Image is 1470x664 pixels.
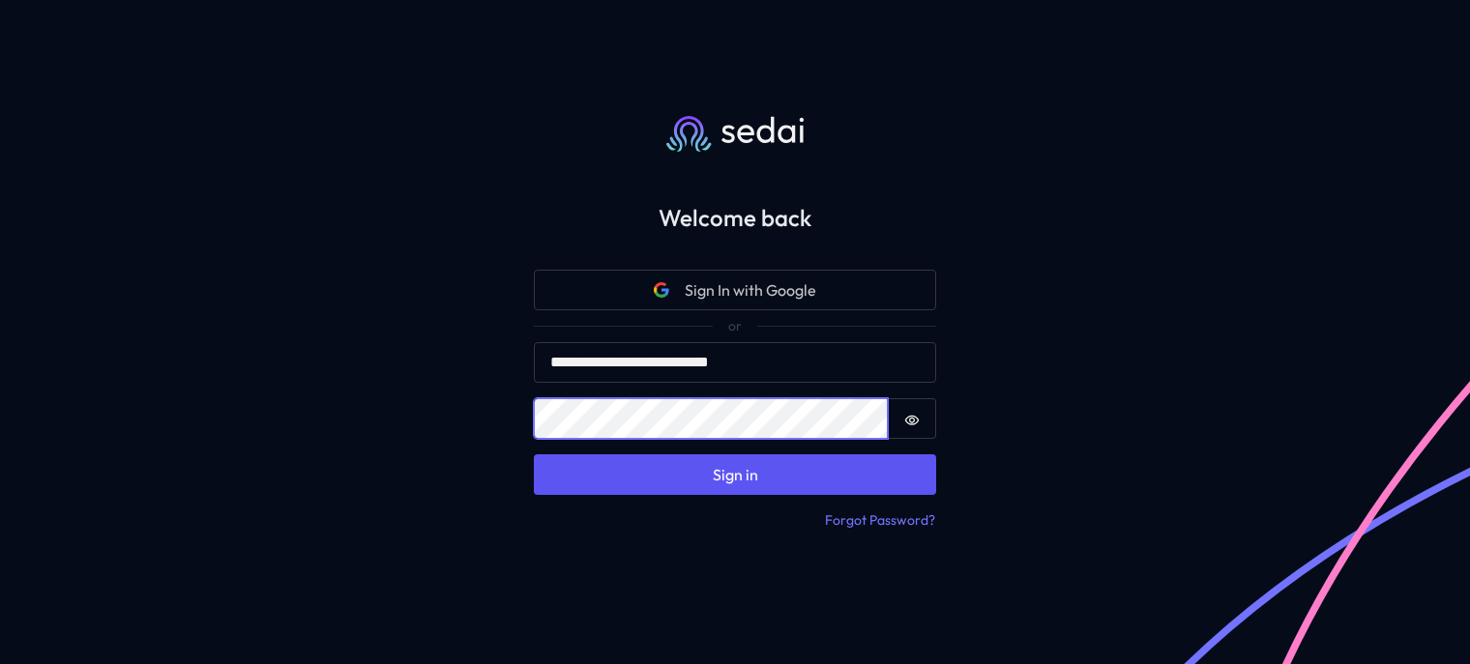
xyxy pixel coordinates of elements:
svg: Google icon [654,282,669,298]
h2: Welcome back [503,204,967,232]
button: Forgot Password? [824,510,936,532]
span: Sign In with Google [685,278,816,302]
button: Google iconSign In with Google [534,270,936,310]
button: Show password [888,398,936,439]
button: Sign in [534,454,936,495]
